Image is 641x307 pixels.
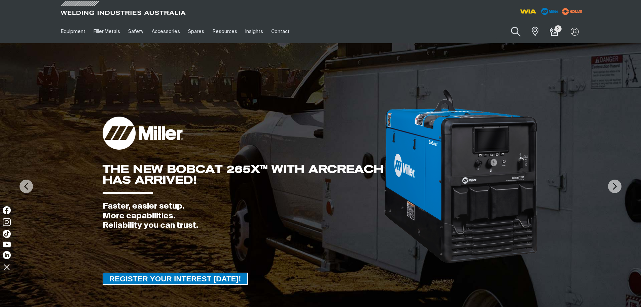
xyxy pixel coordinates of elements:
a: Accessories [148,20,184,43]
img: NextArrow [608,180,621,193]
img: PrevArrow [20,180,33,193]
img: Instagram [3,218,11,226]
img: LinkedIn [3,251,11,259]
a: REGISTER YOUR INTEREST TODAY! [103,273,248,285]
span: REGISTER YOUR INTEREST [DATE]! [103,273,247,285]
input: Product name or item number... [496,24,527,39]
a: Contact [267,20,294,43]
a: Spares [184,20,208,43]
img: Facebook [3,206,11,214]
a: Safety [124,20,147,43]
a: Equipment [57,20,90,43]
nav: Main [57,20,453,43]
a: Resources [208,20,241,43]
img: YouTube [3,242,11,247]
img: miller [560,6,584,17]
div: Faster, easier setup. More capabilities. Reliability you can trust. [103,202,384,231]
img: TikTok [3,230,11,238]
a: Insights [241,20,267,43]
button: Search products [502,22,530,41]
a: Filler Metals [90,20,124,43]
img: hide socials [1,261,12,273]
div: THE NEW BOBCAT 265X™ WITH ARCREACH HAS ARRIVED! [103,164,384,185]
